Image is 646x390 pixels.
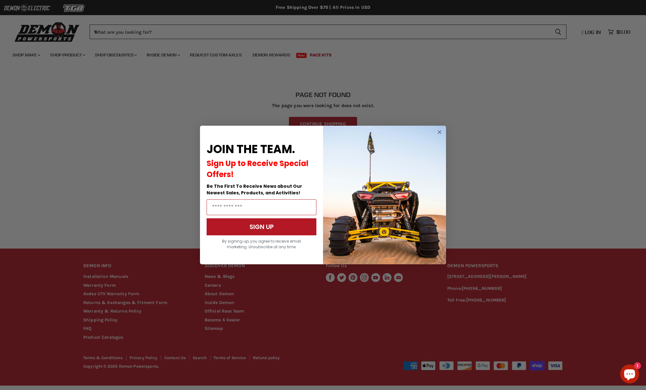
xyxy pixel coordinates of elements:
[207,141,295,157] span: JOIN THE TEAM.
[207,158,308,180] span: Sign Up to Receive Special Offers!
[207,218,316,235] button: SIGN UP
[436,128,443,136] button: Close dialog
[207,199,316,215] input: Email Address
[618,364,641,385] inbox-online-store-chat: Shopify online store chat
[323,126,446,264] img: a9095488-b6e7-41ba-879d-588abfab540b.jpeg
[207,183,302,196] span: Be The First To Receive News about Our Newest Sales, Products, and Activities!
[222,238,301,249] span: By signing up, you agree to receive email marketing. Unsubscribe at any time.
